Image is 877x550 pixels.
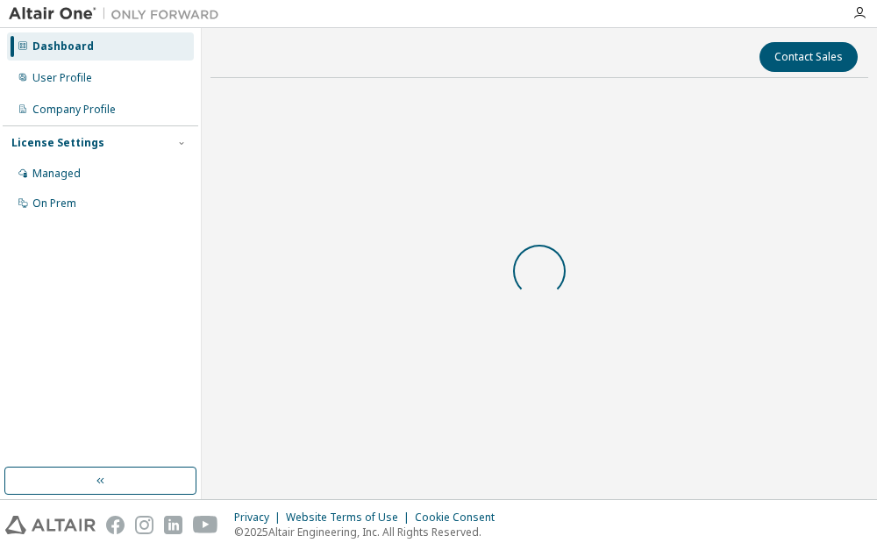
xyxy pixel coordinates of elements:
div: On Prem [32,196,76,211]
div: Website Terms of Use [286,511,415,525]
div: Privacy [234,511,286,525]
img: facebook.svg [106,516,125,534]
img: youtube.svg [193,516,218,534]
div: User Profile [32,71,92,85]
img: instagram.svg [135,516,153,534]
button: Contact Sales [759,42,858,72]
div: Company Profile [32,103,116,117]
img: Altair One [9,5,228,23]
div: License Settings [11,136,104,150]
img: altair_logo.svg [5,516,96,534]
div: Dashboard [32,39,94,54]
div: Cookie Consent [415,511,505,525]
div: Managed [32,167,81,181]
p: © 2025 Altair Engineering, Inc. All Rights Reserved. [234,525,505,539]
img: linkedin.svg [164,516,182,534]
